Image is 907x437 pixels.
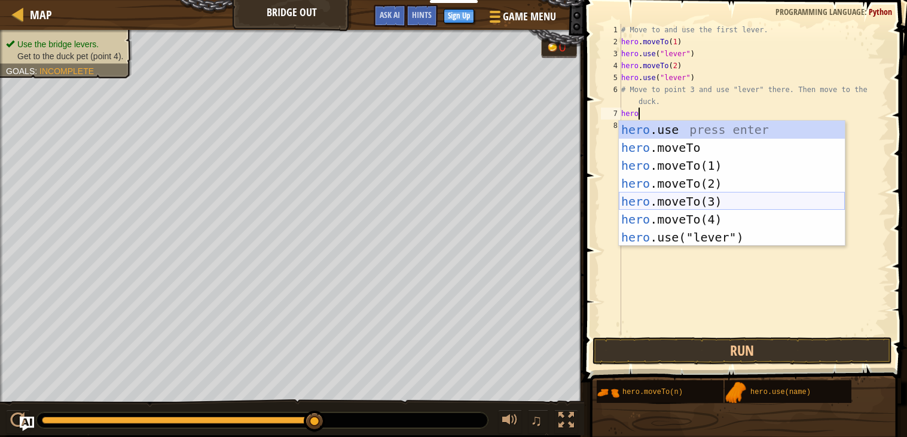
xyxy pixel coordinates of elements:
div: Team 'humans' has 0 gold. [541,37,577,58]
span: Hints [412,9,432,20]
div: 1 [601,24,621,36]
span: Game Menu [503,9,556,25]
div: 7 [601,108,621,120]
li: Use the bridge levers. [6,38,123,50]
button: Sign Up [444,9,474,23]
button: Run [593,337,892,365]
span: Python [869,6,892,17]
span: ♫ [530,411,542,429]
div: 2 [601,36,621,48]
div: 5 [601,72,621,84]
button: ♫ [528,410,548,434]
span: : [865,6,869,17]
span: Incomplete [39,66,94,76]
img: portrait.png [725,381,747,404]
span: Use the bridge levers. [17,39,99,49]
span: Get to the duck pet (point 4). [17,51,123,61]
span: hero.use(name) [750,388,811,396]
span: : [35,66,39,76]
span: hero.moveTo(n) [622,388,683,396]
button: Ctrl + P: Play [6,410,30,434]
li: Get to the duck pet (point 4). [6,50,123,62]
span: Goals [6,66,35,76]
button: Toggle fullscreen [554,410,578,434]
button: Ask AI [20,417,34,431]
a: Map [24,7,52,23]
button: Game Menu [480,5,563,33]
button: Adjust volume [498,410,522,434]
div: 4 [601,60,621,72]
span: Map [30,7,52,23]
div: 6 [601,84,621,108]
span: Ask AI [380,9,400,20]
button: Ask AI [374,5,406,27]
img: portrait.png [597,381,619,404]
span: Programming language [775,6,865,17]
div: 3 [601,48,621,60]
div: 8 [601,120,621,132]
div: 0 [559,41,571,53]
